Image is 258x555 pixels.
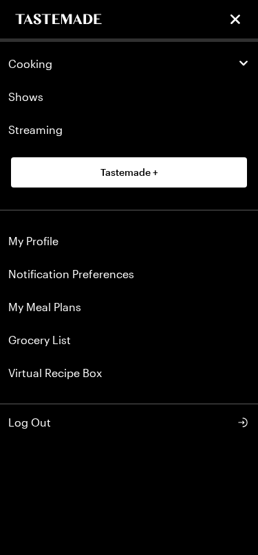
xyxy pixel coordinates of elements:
a: To Tastemade Home Page [14,14,103,25]
button: Close menu [226,10,244,28]
span: Cooking [8,57,52,71]
a: Tastemade + [11,157,247,188]
span: Tastemade + [100,166,158,179]
span: Log Out [8,414,51,431]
